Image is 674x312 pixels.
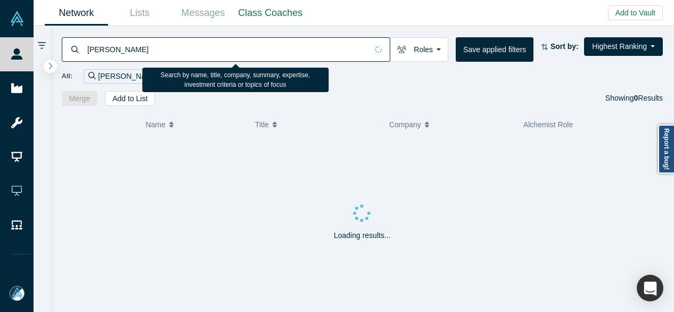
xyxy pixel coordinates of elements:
[389,113,512,136] button: Company
[255,113,378,136] button: Title
[86,37,367,62] input: Search by name, title, company, summary, expertise, investment criteria or topics of focus
[456,37,533,62] button: Save applied filters
[634,94,638,102] strong: 0
[45,1,108,26] a: Network
[145,113,165,136] span: Name
[108,1,171,26] a: Lists
[62,91,98,106] button: Merge
[10,286,24,301] img: Mia Scott's Account
[523,120,573,129] span: Alchemist Role
[658,125,674,174] a: Report a bug!
[84,69,172,84] div: [PERSON_NAME]
[235,1,306,26] a: Class Coaches
[584,37,663,56] button: Highest Ranking
[389,113,421,136] span: Company
[159,70,167,83] button: Remove Filter
[62,71,73,81] span: All:
[550,42,579,51] strong: Sort by:
[390,37,448,62] button: Roles
[145,113,244,136] button: Name
[608,5,663,20] button: Add to Vault
[605,91,663,106] div: Showing
[171,1,235,26] a: Messages
[334,230,391,241] p: Loading results...
[634,94,663,102] span: Results
[255,113,269,136] span: Title
[10,11,24,26] img: Alchemist Vault Logo
[105,91,155,106] button: Add to List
